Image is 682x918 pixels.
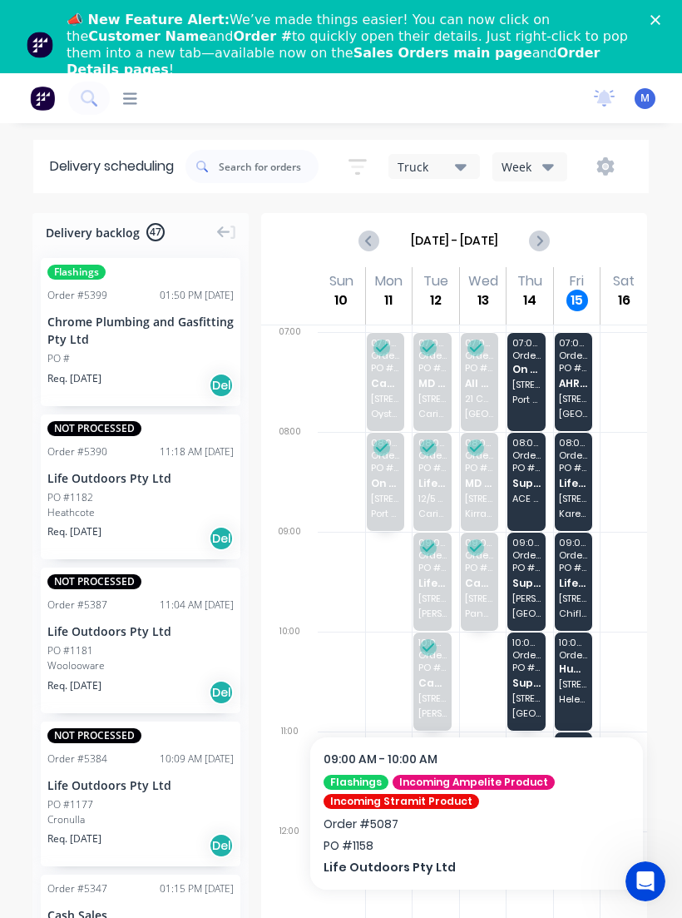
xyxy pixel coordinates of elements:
span: 12/5 Oleander Parade [418,494,447,504]
span: [STREET_ADDRESS] [465,593,493,603]
b: Order # [233,28,292,44]
span: Order # 5326 [465,550,493,560]
div: 16 [613,290,635,311]
div: PO # [47,351,70,366]
div: Delivery scheduling [33,140,185,193]
div: 01:15 PM [DATE] [160,881,234,896]
input: Search for orders [219,150,319,183]
span: MD Roofing NSW Pty Ltd [465,478,493,489]
span: Order # 5084 [418,550,447,560]
span: 08:00 - 09:00 [418,438,447,448]
iframe: Intercom live chat [625,861,665,901]
span: Port Hacking [371,509,399,519]
div: 14 [519,290,541,311]
div: Wed [468,273,498,290]
span: PO # ACE PICK UPS [DATE] [512,463,541,473]
div: Close [650,15,667,25]
span: [STREET_ADDRESS] [371,494,399,504]
span: NOT PROCESSED [47,574,141,589]
span: Order # 5202 [559,450,587,460]
span: 08:00 - 09:00 [512,438,541,448]
span: Life Outdoors Pty Ltd [559,578,587,588]
span: PO # [PERSON_NAME] [371,363,399,373]
span: PO # Woolooware [559,762,587,772]
span: Caringbah [418,409,447,419]
span: 10:00 - 11:00 [418,638,447,648]
span: [STREET_ADDRESS] [418,593,447,603]
span: Order # 5377 [512,650,541,660]
span: NOT PROCESSED [47,421,141,436]
span: PO # 1167 [559,463,587,473]
div: Order # 5384 [47,752,107,767]
span: [STREET_ADDRESS][PERSON_NAME] [559,593,587,603]
span: Kareela [559,509,587,519]
span: NOT PROCESSED [47,728,141,743]
span: Order # 5289 [465,350,493,360]
span: 09:00 - 10:00 [559,538,587,548]
span: 08:00 - 09:00 [371,438,399,448]
span: Cash Sales [418,677,447,688]
span: Hub Built [559,663,587,674]
b: 📣 New Feature Alert: [67,12,230,27]
span: Helensburgh [559,694,587,704]
span: 10:00 - 11:00 [559,638,587,648]
div: 10:09 AM [DATE] [160,752,234,767]
span: PO # [PERSON_NAME] CURVING DROP OFF [512,563,541,573]
div: Thu [517,273,542,290]
span: [STREET_ADDRESS][PERSON_NAME] [512,693,541,703]
span: On Point Building Pty Ltd [512,364,541,375]
span: Order # 4729 [418,450,447,460]
div: 08:00 [261,424,318,524]
span: PO # 1143 [418,563,447,573]
div: 13 [472,290,494,311]
span: Cash Sales [465,578,493,588]
span: 07:00 - 08:00 [512,338,541,348]
span: [GEOGRAPHIC_DATA] [559,409,587,419]
span: Flashings [47,265,106,280]
span: [STREET_ADDRESS] [512,380,541,390]
div: 11 [378,290,399,311]
button: Week [492,152,567,181]
div: Life Outdoors Pty Ltd [47,623,234,640]
div: Del [209,680,234,705]
div: 15 [566,290,588,311]
span: 21 Coora Pl [465,394,493,404]
div: PO #1177 [47,797,93,812]
button: Truck [388,154,480,179]
b: Customer Name [88,28,208,44]
span: PO # 1158 [559,563,587,573]
div: 10 [330,290,352,311]
span: On Point Building Pty Ltd [371,478,399,489]
b: Sales Orders main page [353,45,532,61]
span: [PERSON_NAME] CURVING DROP OFF [STREET_ADDRESS][PERSON_NAME] [512,593,541,603]
span: [PERSON_NAME] [418,608,447,618]
span: PO # [PERSON_NAME] [418,662,447,672]
span: Panania [465,608,493,618]
span: [GEOGRAPHIC_DATA] [512,708,541,718]
div: Woolooware [47,658,234,673]
span: Supplier Pick Ups [512,578,541,588]
span: PO # [PERSON_NAME] [465,563,493,573]
span: 29a Smarts Cres [559,793,587,803]
span: 07:00 - 08:00 [559,338,587,348]
span: Order # 5261 [371,350,399,360]
span: 08:00 - 09:00 [465,438,493,448]
div: Mon [375,273,403,290]
div: Life Outdoors Pty Ltd [47,469,234,487]
span: 09:00 - 10:00 [418,538,447,548]
span: Order # 5306 [559,750,587,760]
span: Delivery backlog [46,224,140,241]
span: [GEOGRAPHIC_DATA] [465,409,493,419]
div: We’ve made things easier! You can now click on the and to quickly open their details. Just right-... [67,12,629,78]
span: 07:00 - 08:00 [465,338,493,348]
span: 08:00 - 09:00 [559,438,587,448]
div: Order # 5347 [47,881,107,896]
span: Supplier Pick Ups [512,677,541,688]
span: Order # 5371 [512,350,541,360]
span: 07:00 - 08:00 [371,338,399,348]
div: Chrome Plumbing and Gasfitting Pty Ltd [47,313,234,348]
span: Life Outdoors Pty Ltd [559,478,587,489]
span: Kirrawee [465,509,493,519]
span: [STREET_ADDRESS] [371,394,399,404]
span: Req. [DATE] [47,678,101,693]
